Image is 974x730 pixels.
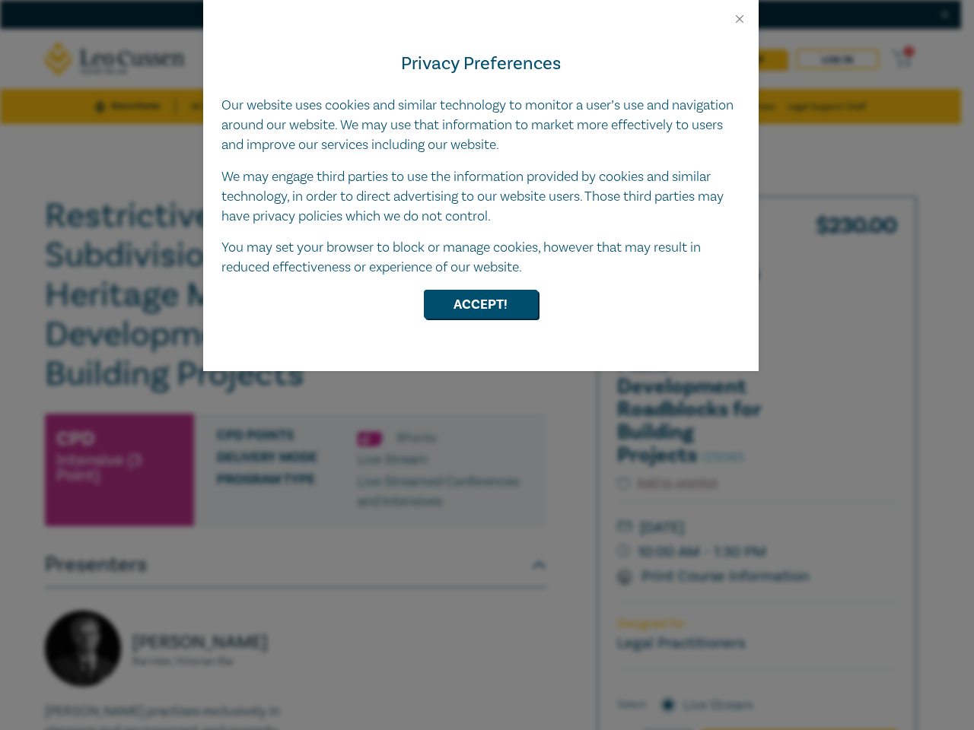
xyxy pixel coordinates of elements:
button: Close [733,12,746,26]
button: Accept! [424,290,538,319]
p: Our website uses cookies and similar technology to monitor a user’s use and navigation around our... [221,96,740,155]
p: You may set your browser to block or manage cookies, however that may result in reduced effective... [221,238,740,278]
h4: Privacy Preferences [221,50,740,78]
p: We may engage third parties to use the information provided by cookies and similar technology, in... [221,167,740,227]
